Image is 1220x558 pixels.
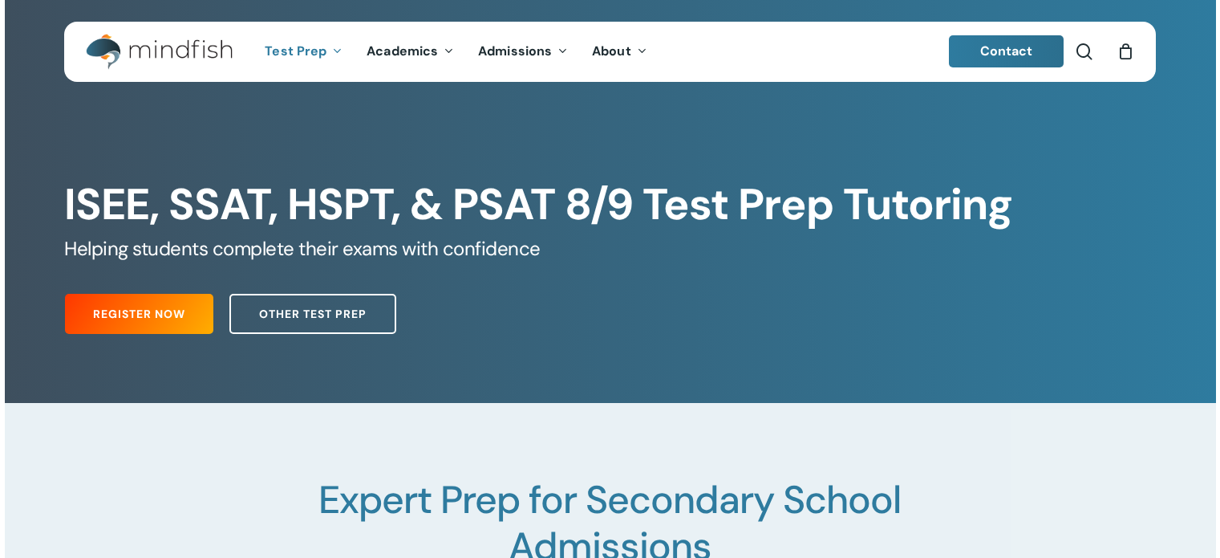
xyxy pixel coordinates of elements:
h1: ISEE, SSAT, HSPT, & PSAT 8/9 Test Prep Tutoring [64,179,1155,230]
span: Admissions [478,43,552,59]
a: Register Now [65,294,213,334]
a: Academics [355,45,466,59]
nav: Main Menu [253,22,659,82]
span: Contact [980,43,1033,59]
a: Admissions [466,45,580,59]
a: Other Test Prep [229,294,396,334]
span: Other Test Prep [259,306,367,322]
a: Contact [949,35,1064,67]
span: About [592,43,631,59]
a: Test Prep [253,45,355,59]
header: Main Menu [64,22,1156,82]
a: About [580,45,659,59]
span: Test Prep [265,43,326,59]
h5: Helping students complete their exams with confidence [64,236,1155,262]
span: Register Now [93,306,185,322]
span: Academics [367,43,438,59]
